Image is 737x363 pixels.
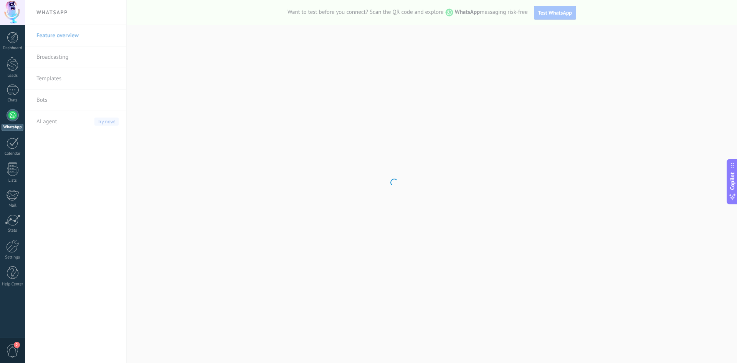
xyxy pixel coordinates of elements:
[2,203,24,208] div: Mail
[14,342,20,348] span: 2
[2,124,23,131] div: WhatsApp
[2,98,24,103] div: Chats
[2,73,24,78] div: Leads
[729,172,736,190] span: Copilot
[2,282,24,287] div: Help Center
[2,178,24,183] div: Lists
[2,228,24,233] div: Stats
[2,46,24,51] div: Dashboard
[2,151,24,156] div: Calendar
[2,255,24,260] div: Settings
